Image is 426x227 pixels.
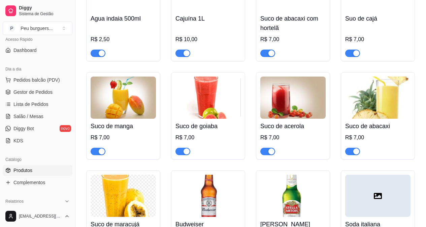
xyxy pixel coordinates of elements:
[13,167,32,174] span: Produtos
[91,77,156,119] img: product-image
[3,99,72,110] a: Lista de Pedidos
[345,77,411,119] img: product-image
[3,111,72,122] a: Salão / Mesas
[3,34,72,45] div: Acesso Rápido
[3,135,72,146] a: KDS
[3,123,72,134] a: Diggy Botnovo
[21,25,53,32] div: Peu burguers ...
[91,175,156,217] img: product-image
[175,35,241,44] div: R$ 10,00
[5,199,24,204] span: Relatórios
[13,125,34,132] span: Diggy Bot
[260,175,326,217] img: product-image
[13,113,43,120] span: Salão / Mesas
[91,35,156,44] div: R$ 2,50
[13,89,53,95] span: Gestor de Pedidos
[91,134,156,142] div: R$ 7,00
[175,14,241,23] h4: Cajuína 1L
[3,87,72,97] a: Gestor de Pedidos
[260,77,326,119] img: product-image
[13,47,37,54] span: Dashboard
[19,5,70,11] span: Diggy
[175,121,241,131] h4: Suco de goiaba
[13,101,48,108] span: Lista de Pedidos
[260,35,326,44] div: R$ 7,00
[8,25,15,32] span: P
[345,121,411,131] h4: Suco de abacaxi
[175,77,241,119] img: product-image
[345,134,411,142] div: R$ 7,00
[3,154,72,165] div: Catálogo
[3,3,72,19] a: DiggySistema de Gestão
[3,165,72,176] a: Produtos
[13,137,23,144] span: KDS
[13,179,45,186] span: Complementos
[91,121,156,131] h4: Suco de manga
[345,35,411,44] div: R$ 7,00
[3,177,72,188] a: Complementos
[19,11,70,17] span: Sistema de Gestão
[175,175,241,217] img: product-image
[3,208,72,224] button: [EMAIL_ADDRESS][DOMAIN_NAME]
[260,14,326,33] h4: Suco de abacaxi com hortelã
[19,214,62,219] span: [EMAIL_ADDRESS][DOMAIN_NAME]
[3,22,72,35] button: Select a team
[13,77,60,83] span: Pedidos balcão (PDV)
[3,64,72,75] div: Dia a dia
[3,75,72,85] button: Pedidos balcão (PDV)
[91,14,156,23] h4: Agua indaia 500ml
[260,134,326,142] div: R$ 7,00
[345,14,411,23] h4: Suo de cajá
[3,45,72,56] a: Dashboard
[260,121,326,131] h4: Suco de acerola
[175,134,241,142] div: R$ 7,00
